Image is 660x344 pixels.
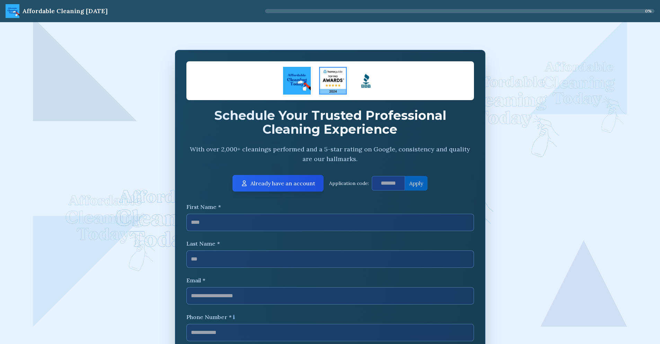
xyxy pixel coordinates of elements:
[186,239,474,248] label: Last Name *
[645,8,652,14] span: 0 %
[186,108,474,136] h2: Schedule Your Trusted Professional Cleaning Experience
[186,276,474,284] label: Email *
[232,175,324,192] button: Already have an account
[283,67,311,95] img: ACT Logo
[186,144,474,164] p: With over 2,000+ cleanings performed and a 5-star rating on Google, consistency and quality are o...
[233,313,235,321] span: ℹ
[405,176,428,191] button: Apply
[6,4,19,18] img: ACT Logo
[186,313,235,321] label: Phone Number *
[186,203,474,211] label: First Name *
[319,67,347,95] img: Four Seasons Cleaning
[352,67,380,95] img: Logo Square
[22,6,108,16] div: Affordable Cleaning [DATE]
[186,313,235,323] div: Phone Number *ℹ
[329,180,369,187] p: Application code:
